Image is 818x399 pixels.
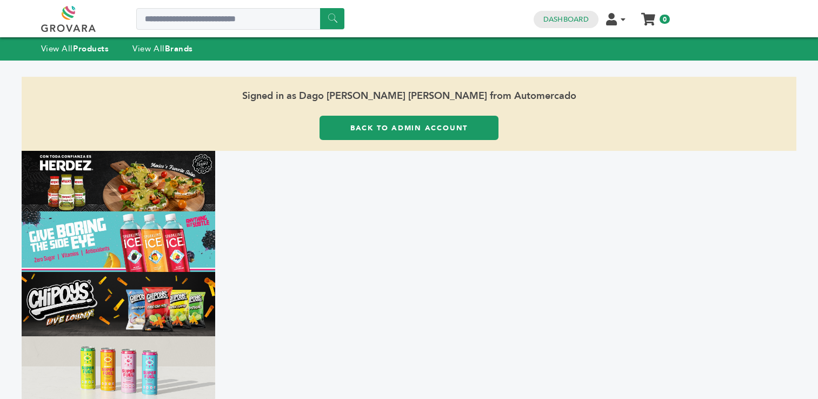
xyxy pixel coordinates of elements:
strong: Brands [165,43,193,54]
input: Search a product or brand... [136,8,344,30]
a: View AllBrands [132,43,193,54]
strong: Products [73,43,109,54]
a: Back to Admin Account [320,116,498,140]
a: Dashboard [543,15,589,24]
img: Marketplace Top Banner 2 [22,211,215,272]
img: Marketplace Top Banner 1 [22,151,215,211]
a: My Cart [642,10,655,21]
span: 0 [660,15,670,24]
a: View AllProducts [41,43,109,54]
img: Marketplace Top Banner 3 [22,272,215,336]
span: Signed in as Dago [PERSON_NAME] [PERSON_NAME] from Automercado [22,77,796,116]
